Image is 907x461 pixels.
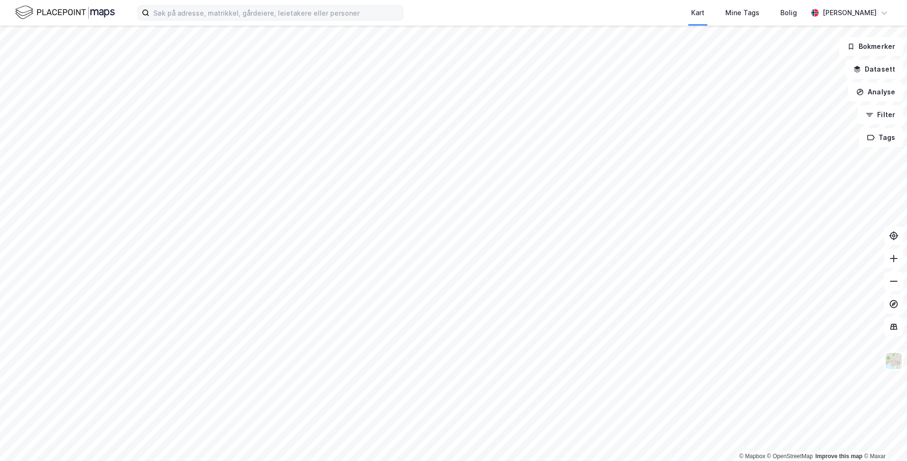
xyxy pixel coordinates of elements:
div: Kart [691,7,704,18]
div: Kontrollprogram for chat [860,415,907,461]
div: [PERSON_NAME] [823,7,877,18]
input: Søk på adresse, matrikkel, gårdeiere, leietakere eller personer [149,6,403,20]
div: Bolig [780,7,797,18]
iframe: Chat Widget [860,415,907,461]
img: logo.f888ab2527a4732fd821a326f86c7f29.svg [15,4,115,21]
div: Mine Tags [725,7,759,18]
